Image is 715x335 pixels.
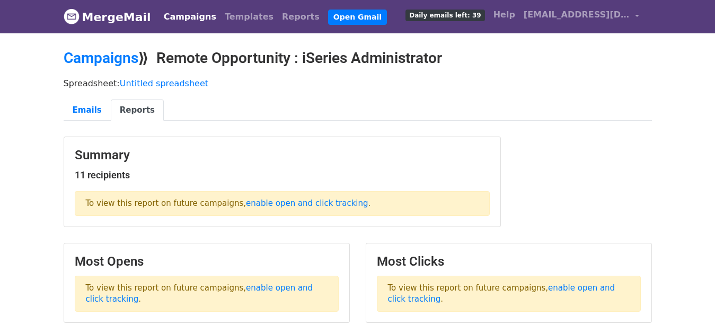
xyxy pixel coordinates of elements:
[377,254,641,269] h3: Most Clicks
[75,276,339,312] p: To view this report on future campaigns, .
[489,4,519,25] a: Help
[75,148,490,163] h3: Summary
[120,78,208,88] a: Untitled spreadsheet
[75,169,490,181] h5: 11 recipients
[160,6,220,28] a: Campaigns
[220,6,278,28] a: Templates
[519,4,643,29] a: [EMAIL_ADDRESS][DOMAIN_NAME]
[75,191,490,216] p: To view this report on future campaigns, .
[111,99,164,121] a: Reports
[64,49,138,67] a: Campaigns
[64,6,151,28] a: MergeMail
[278,6,324,28] a: Reports
[64,99,111,121] a: Emails
[64,49,652,67] h2: ⟫ Remote Opportunity : iSeries Administrator
[524,8,630,21] span: [EMAIL_ADDRESS][DOMAIN_NAME]
[377,276,641,312] p: To view this report on future campaigns, .
[246,198,368,208] a: enable open and click tracking
[75,254,339,269] h3: Most Opens
[405,10,484,21] span: Daily emails left: 39
[64,8,80,24] img: MergeMail logo
[328,10,387,25] a: Open Gmail
[64,78,652,89] p: Spreadsheet:
[401,4,489,25] a: Daily emails left: 39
